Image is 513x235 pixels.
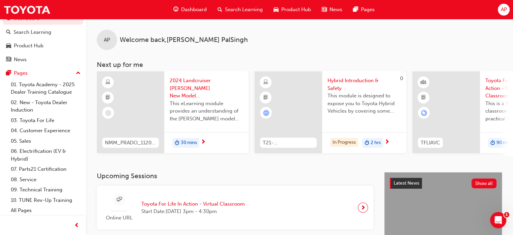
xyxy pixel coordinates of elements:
span: duration-icon [490,139,495,147]
span: booktick-icon [421,93,426,102]
a: 06. Electrification (EV & Hybrid) [8,146,83,164]
span: next-icon [361,203,366,212]
iframe: Intercom live chat [490,212,506,228]
span: Toyota For Life In Action - Virtual Classroom [141,200,245,208]
span: 2 hrs [371,139,381,147]
span: learningResourceType_ELEARNING-icon [106,78,110,87]
span: Start Date: [DATE] 3pm - 4:30pm [141,208,245,215]
a: Online URLToyota For Life In Action - Virtual ClassroomStart Date:[DATE] 3pm - 4:30pm [102,191,368,225]
button: Pages [3,67,83,79]
button: DashboardSearch LearningProduct HubNews [3,11,83,67]
span: up-icon [76,69,81,78]
a: 07. Parts21 Certification [8,164,83,174]
span: duration-icon [175,139,179,147]
span: pages-icon [353,5,358,14]
a: 01. Toyota Academy - 2025 Dealer Training Catalogue [8,79,83,97]
a: 10. TUNE Rev-Up Training [8,195,83,206]
span: prev-icon [74,221,79,230]
span: AP [104,36,110,44]
span: car-icon [6,43,11,49]
span: Latest News [394,180,419,186]
span: duration-icon [365,139,369,147]
span: car-icon [274,5,279,14]
span: 0 [400,75,403,81]
h3: Upcoming Sessions [97,172,373,180]
span: learningResourceType_ELEARNING-icon [263,78,268,87]
a: guage-iconDashboard [168,3,212,17]
span: 90 mins [496,139,513,147]
a: car-iconProduct Hub [268,3,316,17]
a: 08. Service [8,174,83,185]
a: Product Hub [3,40,83,52]
span: This eLearning module provides an understanding of the [PERSON_NAME] model line-up and its Katash... [170,100,243,123]
a: News [3,53,83,66]
span: Dashboard [181,6,207,14]
a: 03. Toyota For Life [8,115,83,126]
span: search-icon [218,5,222,14]
span: NMM_PRADO_112024_MODULE_1 [105,139,156,147]
span: next-icon [201,139,206,145]
span: Pages [361,6,375,14]
a: 04. Customer Experience [8,125,83,136]
button: Show all [472,179,497,188]
span: Welcome back , [PERSON_NAME] PalSingh [120,36,248,44]
a: Search Learning [3,26,83,39]
span: search-icon [6,29,11,36]
span: News [330,6,342,14]
a: pages-iconPages [348,3,380,17]
span: Product Hub [281,6,311,14]
span: booktick-icon [263,93,268,102]
span: AP [501,6,507,14]
span: 1 [504,212,509,217]
div: News [14,56,27,64]
img: Trak [3,2,51,17]
span: news-icon [322,5,327,14]
a: 05. Sales [8,136,83,146]
span: This module is designed to expose you to Toyota Hybrid Vehicles by covering some history of the H... [327,92,401,115]
div: In Progress [330,138,358,147]
span: Online URL [102,214,136,222]
a: All Pages [8,205,83,216]
a: Latest NewsShow all [390,178,496,189]
span: 2024 Landcruiser [PERSON_NAME] New Model Mechanisms - Model Outline 1 [170,77,243,100]
a: 02. New - Toyota Dealer Induction [8,97,83,115]
div: Product Hub [14,42,44,50]
h3: Next up for me [86,61,513,69]
span: learningResourceType_INSTRUCTOR_LED-icon [421,78,426,87]
a: 09. Technical Training [8,185,83,195]
span: Hybrid Introduction & Safety [327,77,401,92]
div: Search Learning [13,28,51,36]
span: T21-FOD_HVIS_PREREQ [263,139,314,147]
span: next-icon [384,139,390,145]
span: pages-icon [6,70,11,76]
span: learningRecordVerb_ATTEMPT-icon [263,110,269,116]
a: 0T21-FOD_HVIS_PREREQHybrid Introduction & SafetyThis module is designed to expose you to Toyota H... [255,71,406,153]
span: booktick-icon [106,93,110,102]
a: news-iconNews [316,3,348,17]
span: learningRecordVerb_NONE-icon [105,110,111,116]
button: AP [498,4,510,16]
span: 30 mins [181,139,197,147]
span: sessionType_ONLINE_URL-icon [117,195,122,204]
span: Search Learning [225,6,263,14]
a: NMM_PRADO_112024_MODULE_12024 Landcruiser [PERSON_NAME] New Model Mechanisms - Model Outline 1Thi... [97,71,249,153]
div: Pages [14,69,28,77]
span: TFLIAVC [421,139,440,147]
a: search-iconSearch Learning [212,3,268,17]
span: news-icon [6,57,11,63]
span: guage-icon [173,5,178,14]
span: learningRecordVerb_ENROLL-icon [421,110,427,116]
